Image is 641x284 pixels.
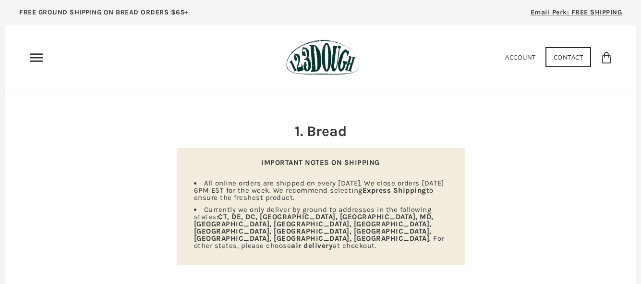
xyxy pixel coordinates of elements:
[286,39,360,75] img: 123Dough Bakery
[291,241,333,250] strong: air delivery
[194,212,434,243] strong: CT, DE, DC, [GEOGRAPHIC_DATA], [GEOGRAPHIC_DATA], MD, [GEOGRAPHIC_DATA], [GEOGRAPHIC_DATA], [GEOG...
[19,7,189,18] p: FREE GROUND SHIPPING ON BREAD ORDERS $65+
[363,186,426,195] strong: Express Shipping
[194,205,444,250] span: Currently we only deliver by ground to addresses in the following states: . For other states, ple...
[29,50,44,65] nav: Primary
[516,5,637,25] a: Email Perk: FREE SHIPPING
[194,179,444,202] span: All online orders are shipped on every [DATE]. We close orders [DATE] 6PM EST for the week. We re...
[177,121,465,141] h2: 1. Bread
[545,47,592,67] a: Contact
[505,53,536,62] a: Account
[5,5,203,25] a: FREE GROUND SHIPPING ON BREAD ORDERS $65+
[531,8,622,16] span: Email Perk: FREE SHIPPING
[261,158,380,167] strong: IMPORTANT NOTES ON SHIPPING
